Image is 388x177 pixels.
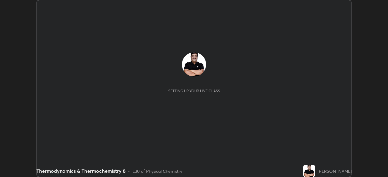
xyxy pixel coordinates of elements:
div: Thermodynamics & Thermochemistry 8 [36,167,125,175]
div: L30 of Physical Chemistry [132,168,182,174]
div: • [128,168,130,174]
img: abc51e28aa9d40459becb4ae34ddc4b0.jpg [303,165,315,177]
img: abc51e28aa9d40459becb4ae34ddc4b0.jpg [182,52,206,77]
div: [PERSON_NAME] [318,168,352,174]
div: Setting up your live class [168,89,220,93]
